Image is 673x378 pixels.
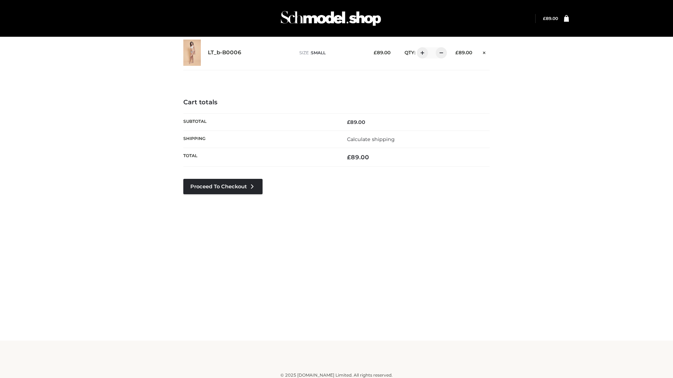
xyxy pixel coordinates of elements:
bdi: 89.00 [455,50,472,55]
span: SMALL [311,50,326,55]
div: QTY: [397,47,444,58]
a: Remove this item [479,47,490,56]
bdi: 89.00 [543,16,558,21]
span: £ [347,119,350,125]
span: £ [543,16,546,21]
span: £ [374,50,377,55]
bdi: 89.00 [374,50,390,55]
th: Subtotal [183,113,336,131]
bdi: 89.00 [347,154,369,161]
img: Schmodel Admin 964 [278,5,383,32]
span: £ [455,50,458,55]
a: Proceed to Checkout [183,179,263,194]
p: size : [299,50,363,56]
th: Shipping [183,131,336,148]
a: Calculate shipping [347,136,395,142]
span: £ [347,154,351,161]
a: LT_b-B0006 [208,49,242,56]
h4: Cart totals [183,99,490,106]
bdi: 89.00 [347,119,365,125]
th: Total [183,148,336,167]
a: £89.00 [543,16,558,21]
img: LT_b-B0006 - SMALL [183,40,201,66]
